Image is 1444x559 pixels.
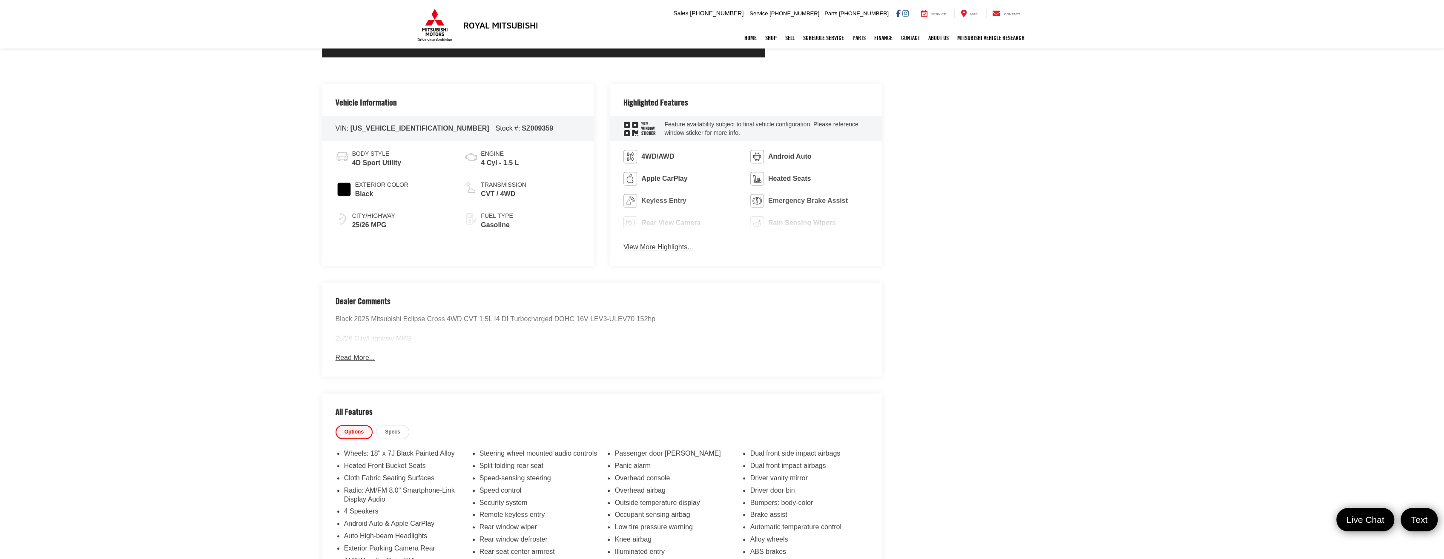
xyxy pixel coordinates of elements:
[385,428,400,436] span: Specs
[481,212,513,220] span: Fuel Type
[750,449,868,462] li: Dual front side impact airbags
[749,10,768,17] span: Service
[344,507,462,519] li: 4 Speakers
[344,474,462,486] li: Cloth Fabric Seating Surfaces
[481,189,526,199] span: CVT / 4WD
[337,183,351,196] span: #000000
[954,9,984,18] a: Map
[336,212,349,225] img: Fuel Economy
[870,27,897,48] a: Finance
[750,511,868,523] li: Brake assist
[750,535,868,548] li: Alloy wheels
[463,20,538,30] h3: Royal Mitsubishi
[336,297,869,314] h2: Dealer Comments
[614,535,733,548] li: Knee airbag
[623,98,688,107] h2: Highlighted Features
[1004,12,1020,16] span: Contact
[799,27,848,48] a: Schedule Service: Opens in a new tab
[924,27,953,48] a: About Us
[750,150,764,163] img: Android Auto
[479,474,598,486] li: Speed-sensing steering
[839,10,889,17] span: [PHONE_NUMBER]
[496,125,520,132] span: Stock #:
[750,172,764,185] img: Heated Seats
[750,499,868,511] li: Bumpers: body-color
[614,499,733,511] li: Outside temperature display
[522,125,553,132] span: SZ009359
[344,544,462,556] li: Exterior Parking Camera Rear
[479,535,598,548] li: Rear window defroster
[740,27,761,48] a: Home
[1342,514,1389,525] span: Live Chat
[623,242,693,252] button: View More Highlights...
[344,462,462,474] li: Heated Front Bucket Seats
[750,194,764,208] img: Emergency Brake Assist
[769,10,819,17] span: [PHONE_NUMBER]
[953,27,1029,48] a: Mitsubishi Vehicle Research
[986,9,1027,18] a: Contact
[824,10,837,17] span: Parts
[479,449,598,462] li: Steering wheel mounted audio controls
[750,523,868,535] li: Automatic temperature control
[355,189,408,199] span: Black
[1407,514,1432,525] span: Text
[641,174,687,184] span: Apple CarPlay
[664,121,858,136] span: Feature availability subject to final vehicle configuration. Please reference window sticker for ...
[614,486,733,499] li: Overhead airbag
[479,486,598,499] li: Speed control
[896,10,901,17] a: Facebook: Click to visit our Facebook page
[614,511,733,523] li: Occupant sensing airbag
[614,523,733,535] li: Low tire pressure warning
[897,27,924,48] a: Contact
[641,121,655,126] span: View
[902,10,909,17] a: Instagram: Click to visit our Instagram page
[344,486,462,508] li: Radio: AM/FM 8.0" Smartphone-Link Display Audio
[750,474,868,486] li: Driver vanity mirror
[848,27,870,48] a: Parts: Opens in a new tab
[416,9,454,42] img: Mitsubishi
[623,194,637,208] img: Keyless Entry
[641,126,655,131] span: Window
[641,131,655,136] span: Sticker
[1336,508,1395,531] a: Live Chat
[690,10,744,17] span: [PHONE_NUMBER]
[614,462,733,474] li: Panic alarm
[750,462,868,474] li: Dual front impact airbags
[481,158,519,168] span: 4 Cyl - 1.5 L
[352,212,395,220] span: City/Highway
[344,532,462,544] li: Auto High-beam Headlights
[352,220,395,230] span: 25/26 MPG
[623,150,637,163] img: 4WD/AWD
[1401,508,1438,531] a: Text
[479,499,598,511] li: Security system
[481,181,526,189] span: Transmission
[768,174,811,184] span: Heated Seats
[352,158,402,168] span: 4D Sport Utility
[344,519,462,532] li: Android Auto & Apple CarPlay
[614,449,733,462] li: Passenger door [PERSON_NAME]
[750,486,868,499] li: Driver door bin
[768,152,812,162] span: Android Auto
[336,98,397,107] h2: Vehicle Information
[761,27,781,48] a: Shop
[336,353,375,363] button: Read More...
[614,474,733,486] li: Overhead console
[915,9,953,18] a: Service
[336,125,349,132] span: VIN:
[322,394,882,425] h2: All Features
[479,462,598,474] li: Split folding rear seat
[479,523,598,535] li: Rear window wiper
[673,10,688,17] span: Sales
[352,150,402,158] span: Body Style
[350,125,489,132] span: [US_VEHICLE_IDENTIFICATION_NUMBER]
[479,511,598,523] li: Remote keyless entry
[344,449,462,462] li: Wheels: 18" x 7J Black Painted Alloy
[931,12,946,16] span: Service
[481,150,519,158] span: Engine
[781,27,799,48] a: Sell
[641,152,674,162] span: 4WD/AWD
[623,121,656,136] div: window sticker
[355,181,408,189] span: Exterior Color
[623,172,637,185] img: Apple CarPlay
[970,12,977,16] span: Map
